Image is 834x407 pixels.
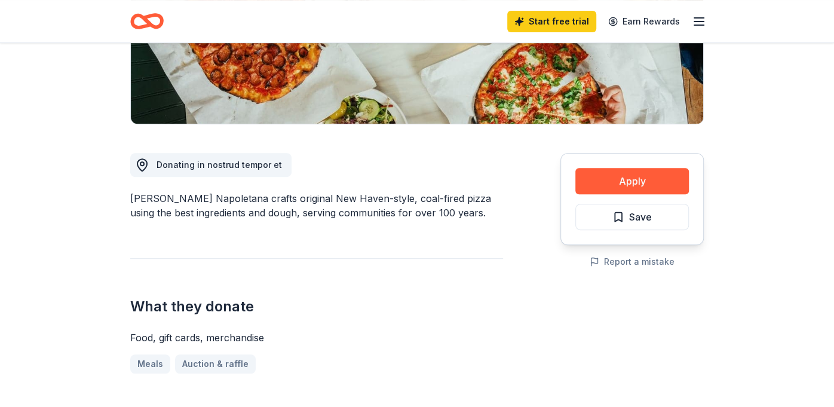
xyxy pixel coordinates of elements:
[575,168,689,194] button: Apply
[507,11,596,32] a: Start free trial
[575,204,689,230] button: Save
[130,191,503,220] div: [PERSON_NAME] Napoletana crafts original New Haven-style, coal-fired pizza using the best ingredi...
[130,7,164,35] a: Home
[130,297,503,316] h2: What they donate
[130,331,503,345] div: Food, gift cards, merchandise
[629,209,652,225] span: Save
[157,160,282,170] span: Donating in nostrud tempor et
[590,255,674,269] button: Report a mistake
[601,11,687,32] a: Earn Rewards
